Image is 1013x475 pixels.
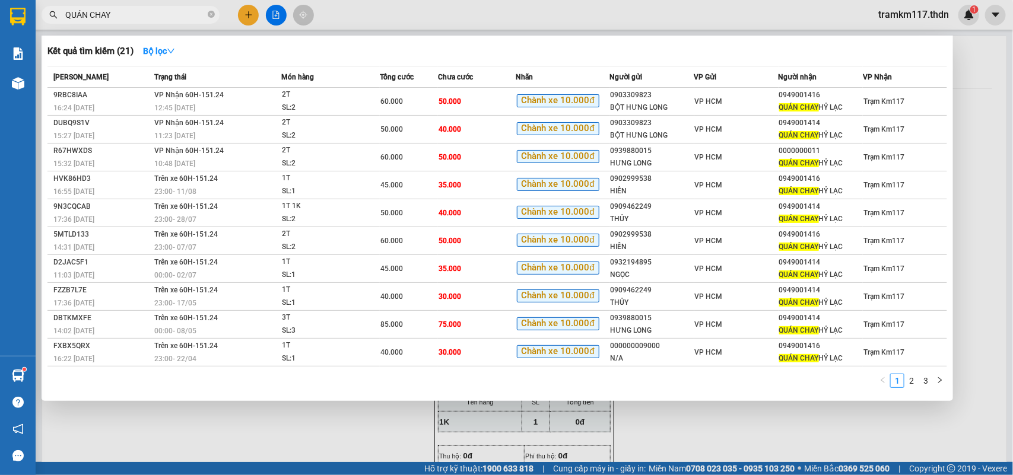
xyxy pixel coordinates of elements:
[53,145,151,157] div: R67HWXDS
[380,320,403,329] span: 85.000
[876,374,890,388] button: left
[154,187,196,196] span: 23:00 - 11/08
[10,24,105,39] div: [PERSON_NAME]
[282,213,371,226] div: SL: 2
[154,174,218,183] span: Trên xe 60H-151.24
[779,213,862,225] div: HỶ LẠC
[439,125,461,133] span: 40.000
[380,264,403,273] span: 45.000
[380,153,403,161] span: 60.000
[53,160,94,168] span: 15:32 [DATE]
[282,297,371,310] div: SL: 1
[53,256,151,269] div: D2JAC5F1
[380,348,403,356] span: 40.000
[890,374,904,388] li: 1
[863,209,904,217] span: Trạm Km117
[282,116,371,129] div: 2T
[695,181,723,189] span: VP HCM
[113,39,196,55] div: 0908421933
[10,39,105,55] div: 0984701010
[779,256,862,269] div: 0949001414
[517,317,599,330] span: Chành xe 10.000đ
[10,63,196,78] div: Tên hàng: 1K ( : 1 )
[154,327,196,335] span: 00:00 - 08/05
[53,215,94,224] span: 17:36 [DATE]
[154,355,196,363] span: 23:00 - 22/04
[282,101,371,114] div: SL: 2
[610,213,693,225] div: THỦY
[779,101,862,114] div: HỶ LẠC
[863,125,904,133] span: Trạm Km117
[53,243,94,251] span: 14:31 [DATE]
[282,352,371,365] div: SL: 1
[936,377,944,384] span: right
[439,181,461,189] span: 35.000
[439,153,461,161] span: 50.000
[779,173,862,185] div: 0949001416
[517,234,599,247] span: Chành xe 10.000đ
[517,345,599,358] span: Chành xe 10.000đ
[113,87,196,101] div: 4ULXW5TG
[10,10,105,24] div: Trạm Km117
[779,241,862,253] div: HỶ LẠC
[779,228,862,241] div: 0949001416
[282,129,371,142] div: SL: 2
[863,153,904,161] span: Trạm Km117
[438,73,473,81] span: Chưa cước
[282,324,371,337] div: SL: 3
[12,47,24,60] img: solution-icon
[779,354,819,362] span: QUÁN CHAY
[12,450,24,461] span: message
[779,73,817,81] span: Người nhận
[919,374,933,388] li: 3
[282,241,371,254] div: SL: 2
[143,46,175,56] strong: Bộ lọc
[380,97,403,106] span: 60.000
[695,153,723,161] span: VP HCM
[610,241,693,253] div: HIỀN
[154,146,224,155] span: VP Nhận 60H-151.24
[380,181,403,189] span: 45.000
[282,172,371,185] div: 1T
[517,206,599,219] span: Chành xe 10.000đ
[53,312,151,324] div: DBTKMXFE
[282,144,371,157] div: 2T
[919,374,932,387] a: 3
[695,292,723,301] span: VP HCM
[695,125,723,133] span: VP HCM
[380,209,403,217] span: 50.000
[12,77,24,90] img: warehouse-icon
[53,340,151,352] div: FXBX5QRX
[208,9,215,21] span: close-circle
[779,340,862,352] div: 0949001416
[779,284,862,297] div: 0949001414
[94,62,110,79] span: SL
[10,8,26,25] img: logo-vxr
[380,237,403,245] span: 60.000
[517,289,599,302] span: Chành xe 10.000đ
[53,355,94,363] span: 16:22 [DATE]
[154,160,195,168] span: 10:48 [DATE]
[53,117,151,129] div: DUBQ9S1V
[53,173,151,185] div: HVK86HD3
[863,73,892,81] span: VP Nhận
[610,157,693,170] div: HƯNG LONG
[863,97,904,106] span: Trạm Km117
[154,104,195,112] span: 12:45 [DATE]
[891,374,904,387] a: 1
[167,47,175,55] span: down
[779,312,862,324] div: 0949001414
[282,339,371,352] div: 1T
[53,200,151,213] div: 9N3CQCAB
[10,11,28,24] span: Gửi:
[47,45,134,58] h3: Kết quả tìm kiếm ( 21 )
[154,119,224,127] span: VP Nhận 60H-151.24
[863,292,904,301] span: Trạm Km117
[610,185,693,197] div: HIỀN
[695,348,723,356] span: VP HCM
[154,243,196,251] span: 23:00 - 07/07
[113,24,196,39] div: LAN
[610,129,693,142] div: BỘT HƯNG LONG
[933,374,947,388] button: right
[610,256,693,269] div: 0932194895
